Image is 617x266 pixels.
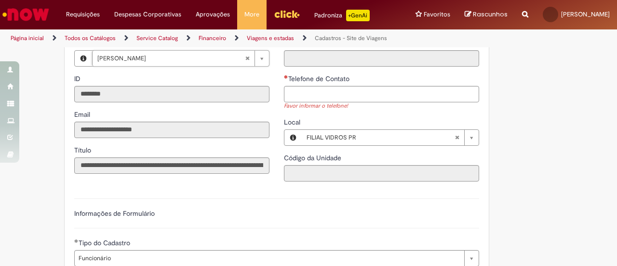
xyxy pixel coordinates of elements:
[114,10,181,19] span: Despesas Corporativas
[74,157,269,174] input: Título
[561,10,610,18] span: [PERSON_NAME]
[465,10,508,19] a: Rascunhos
[284,153,343,163] label: Somente leitura - Código da Unidade
[315,34,387,42] a: Cadastros - Site de Viagens
[284,39,329,47] span: Somente leitura - Departamento
[79,238,132,247] span: Tipo do Cadastro
[7,29,404,47] ul: Trilhas de página
[196,10,230,19] span: Aprovações
[450,130,464,145] abbr: Limpar campo Local
[74,145,93,155] label: Somente leitura - Título
[247,34,294,42] a: Viagens e estadas
[302,130,479,145] a: FILIAL VIDROS PRLimpar campo Local
[97,51,245,66] span: [PERSON_NAME]
[240,51,255,66] abbr: Limpar campo Favorecido
[284,86,479,102] input: Telefone de Contato
[284,165,479,182] input: Código da Unidade
[74,146,93,154] span: Somente leitura - Título
[79,39,114,47] span: Necessários - Favorecido
[473,10,508,19] span: Rascunhos
[65,34,116,42] a: Todos os Catálogos
[288,74,351,83] span: Telefone de Contato
[74,122,269,138] input: Email
[346,10,370,21] p: +GenAi
[11,34,44,42] a: Página inicial
[424,10,450,19] span: Favoritos
[74,74,82,84] label: Somente leitura - ID
[199,34,226,42] a: Financeiro
[284,75,288,79] span: Necessários
[74,110,92,119] span: Somente leitura - Email
[74,110,92,119] label: Somente leitura - Email
[75,51,92,66] button: Favorecido, Visualizar este registro Joao Batista De Amorim Silva
[284,50,479,67] input: Departamento
[284,102,479,111] div: Favor informar o telefone!
[284,154,343,162] span: Somente leitura - Código da Unidade
[74,86,269,102] input: ID
[274,7,300,21] img: click_logo_yellow_360x200.png
[284,130,302,145] button: Local, Visualizar este registro FILIAL VIDROS PR
[1,5,51,24] img: ServiceNow
[79,251,459,266] span: Funcionário
[314,10,370,21] div: Padroniza
[92,51,269,66] a: [PERSON_NAME]Limpar campo Favorecido
[244,10,259,19] span: More
[307,130,455,145] span: FILIAL VIDROS PR
[284,118,302,126] span: Local
[136,34,178,42] a: Service Catalog
[66,10,100,19] span: Requisições
[74,239,79,243] span: Obrigatório Preenchido
[74,209,155,218] label: Informações de Formulário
